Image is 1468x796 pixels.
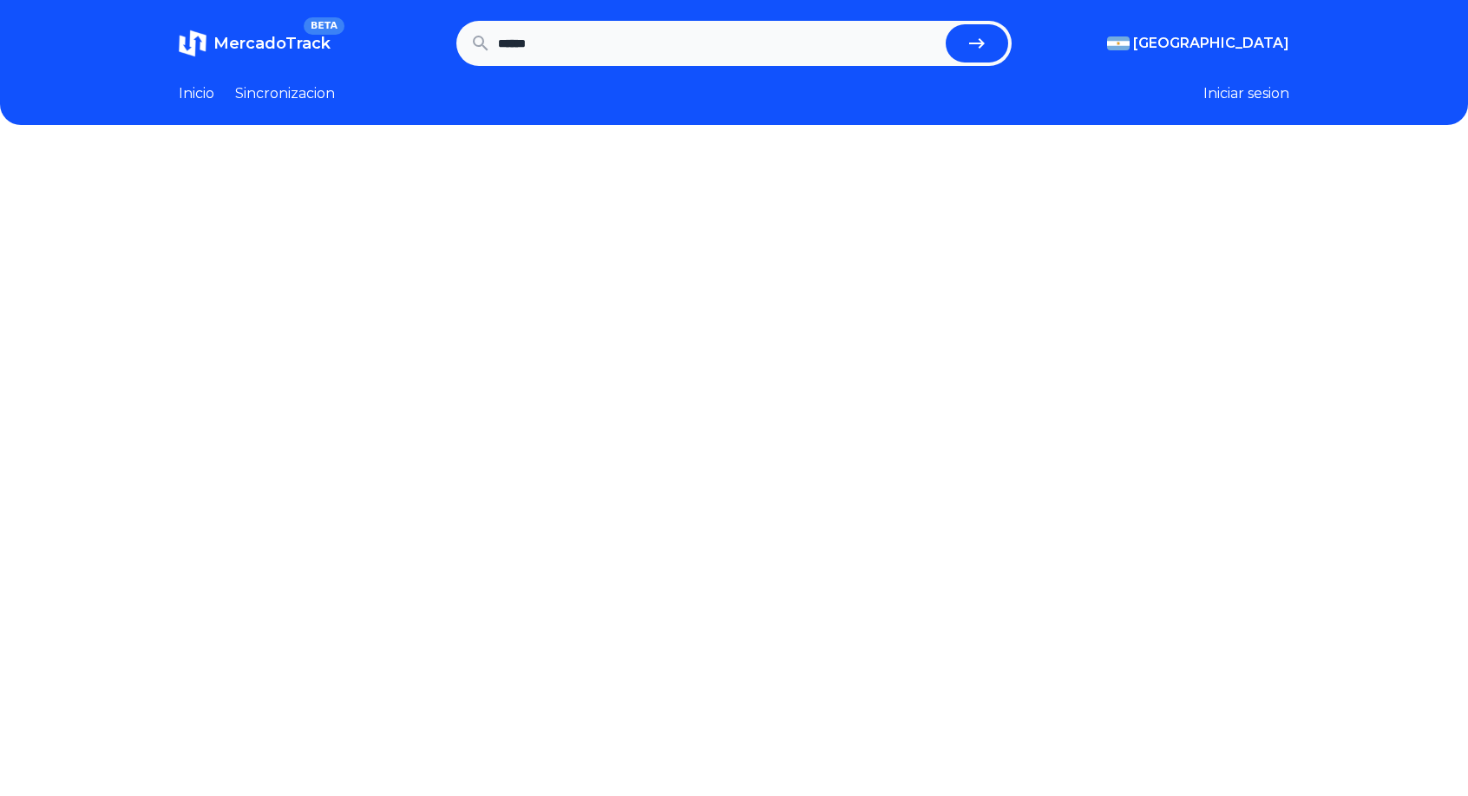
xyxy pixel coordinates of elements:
a: Inicio [179,83,214,104]
span: BETA [304,17,344,35]
button: [GEOGRAPHIC_DATA] [1107,33,1289,54]
span: MercadoTrack [213,34,331,53]
img: MercadoTrack [179,30,206,57]
button: Iniciar sesion [1203,83,1289,104]
a: Sincronizacion [235,83,335,104]
span: [GEOGRAPHIC_DATA] [1133,33,1289,54]
a: MercadoTrackBETA [179,30,331,57]
img: Argentina [1107,36,1130,50]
